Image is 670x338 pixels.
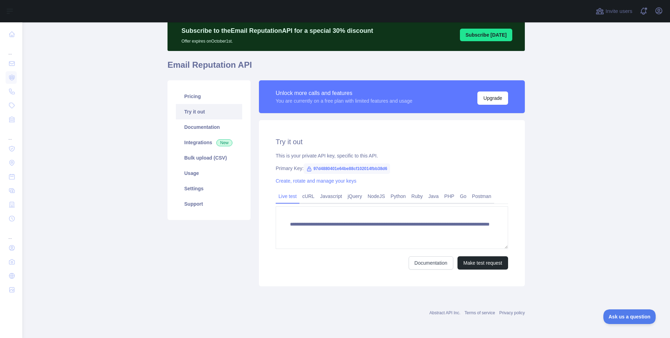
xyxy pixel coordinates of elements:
[409,256,453,270] a: Documentation
[499,310,525,315] a: Privacy policy
[409,191,426,202] a: Ruby
[276,191,299,202] a: Live test
[430,310,461,315] a: Abstract API Inc.
[441,191,457,202] a: PHP
[299,191,317,202] a: cURL
[181,36,373,44] p: Offer expires on October 1st.
[176,150,242,166] a: Bulk upload (CSV)
[6,42,17,56] div: ...
[176,104,242,119] a: Try it out
[345,191,365,202] a: jQuery
[276,137,508,147] h2: Try it out
[176,89,242,104] a: Pricing
[365,191,388,202] a: NodeJS
[176,181,242,196] a: Settings
[605,7,632,15] span: Invite users
[477,91,508,105] button: Upgrade
[457,256,508,270] button: Make test request
[216,139,232,146] span: New
[167,59,525,76] h1: Email Reputation API
[176,196,242,212] a: Support
[181,26,373,36] p: Subscribe to the Email Reputation API for a special 30 % discount
[6,127,17,141] div: ...
[6,226,17,240] div: ...
[276,178,356,184] a: Create, rotate and manage your keys
[603,309,656,324] iframe: Toggle Customer Support
[276,89,412,97] div: Unlock more calls and features
[594,6,634,17] button: Invite users
[388,191,409,202] a: Python
[464,310,495,315] a: Terms of service
[276,97,412,104] div: You are currently on a free plan with limited features and usage
[460,29,512,41] button: Subscribe [DATE]
[176,119,242,135] a: Documentation
[176,135,242,150] a: Integrations New
[304,163,390,174] span: 97d4880401e64be88cf102014fbb38d6
[276,165,508,172] div: Primary Key:
[426,191,442,202] a: Java
[457,191,469,202] a: Go
[176,166,242,181] a: Usage
[317,191,345,202] a: Javascript
[469,191,494,202] a: Postman
[276,152,508,159] div: This is your private API key, specific to this API.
